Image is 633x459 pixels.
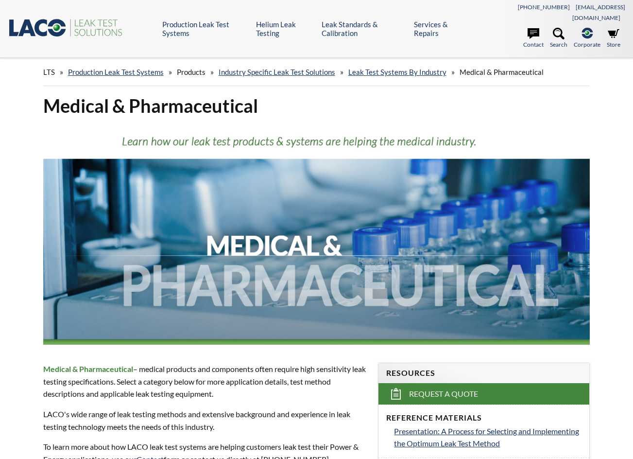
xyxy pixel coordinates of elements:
[386,368,582,378] h4: Resources
[523,28,544,49] a: Contact
[607,28,620,49] a: Store
[409,389,478,399] span: Request a Quote
[177,68,205,76] span: Products
[348,68,446,76] a: Leak Test Systems by Industry
[572,3,625,21] a: [EMAIL_ADDRESS][DOMAIN_NAME]
[460,68,544,76] span: Medical & Pharmaceutical
[43,58,590,86] div: » » » » »
[219,68,335,76] a: Industry Specific Leak Test Solutions
[43,126,590,345] img: Header for Medical & Pharmaceutical
[256,20,314,37] a: Helium Leak Testing
[518,3,570,11] a: [PHONE_NUMBER]
[394,426,579,448] span: Presentation: A Process for Selecting and Implementing the Optimum Leak Test Method
[68,68,164,76] a: Production Leak Test Systems
[322,20,407,37] a: Leak Standards & Calibration
[550,28,567,49] a: Search
[43,408,367,433] p: LACO's wide range of leak testing methods and extensive background and experience in leak testing...
[394,425,582,450] a: Presentation: A Process for Selecting and Implementing the Optimum Leak Test Method
[43,68,55,76] span: LTS
[43,364,133,373] strong: Medical & Pharmaceutical
[574,40,600,49] span: Corporate
[43,94,590,118] h1: Medical & Pharmaceutical
[414,20,468,37] a: Services & Repairs
[43,363,367,400] p: – medical products and components often require high sensitivity leak testing specifications. Sel...
[162,20,249,37] a: Production Leak Test Systems
[386,413,582,423] h4: Reference Materials
[378,383,589,405] a: Request a Quote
